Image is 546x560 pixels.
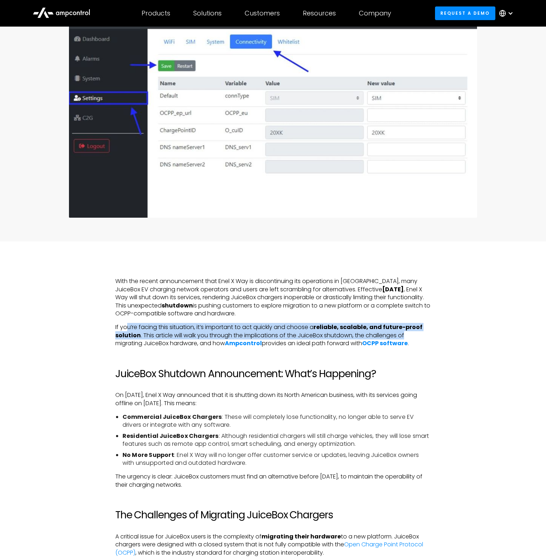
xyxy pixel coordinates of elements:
[359,9,391,17] div: Company
[115,509,431,521] h2: The Challenges of Migrating JuiceBox Chargers
[193,9,222,17] div: Solutions
[225,339,262,347] a: Ampcontrol
[115,323,431,347] p: If you’re facing this situation, it’s important to act quickly and choose a . This article will w...
[303,9,336,17] div: Resources
[435,6,495,20] a: Request a demo
[122,413,431,429] li: : These will completely lose functionality, no longer able to serve EV drivers or integrate with ...
[142,9,170,17] div: Products
[115,277,431,318] p: With the recent announcement that Enel X Way is discontinuing its operations in [GEOGRAPHIC_DATA]...
[262,532,341,541] strong: migrating their hardware
[115,368,431,380] h2: JuiceBox Shutdown Announcement: What’s Happening?
[115,473,431,489] p: The urgency is clear: JuiceBox customers must find an alternative before [DATE], to maintain the ...
[115,323,422,339] strong: reliable, scalable, and future-proof solution
[115,391,431,407] p: On [DATE], Enel X Way announced that it is shutting down its North American business, with its se...
[122,413,222,421] strong: Commercial JuiceBox Chargers
[245,9,280,17] div: Customers
[122,432,431,448] li: : Although residential chargers will still charge vehicles, they will lose smart features such as...
[122,451,174,459] strong: No More Support
[122,451,431,467] li: : Enel X Way will no longer offer customer service or updates, leaving JuiceBox owners with unsup...
[382,285,404,293] strong: [DATE]
[162,301,193,310] strong: shutdown
[115,540,423,556] a: Open Charge Point Protocol (OCPP)
[115,533,431,557] p: A critical issue for JuiceBox users is the complexity of to a new platform. JuiceBox chargers wer...
[362,339,408,347] a: OCPP software
[122,432,219,440] strong: Residential JuiceBox Chargers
